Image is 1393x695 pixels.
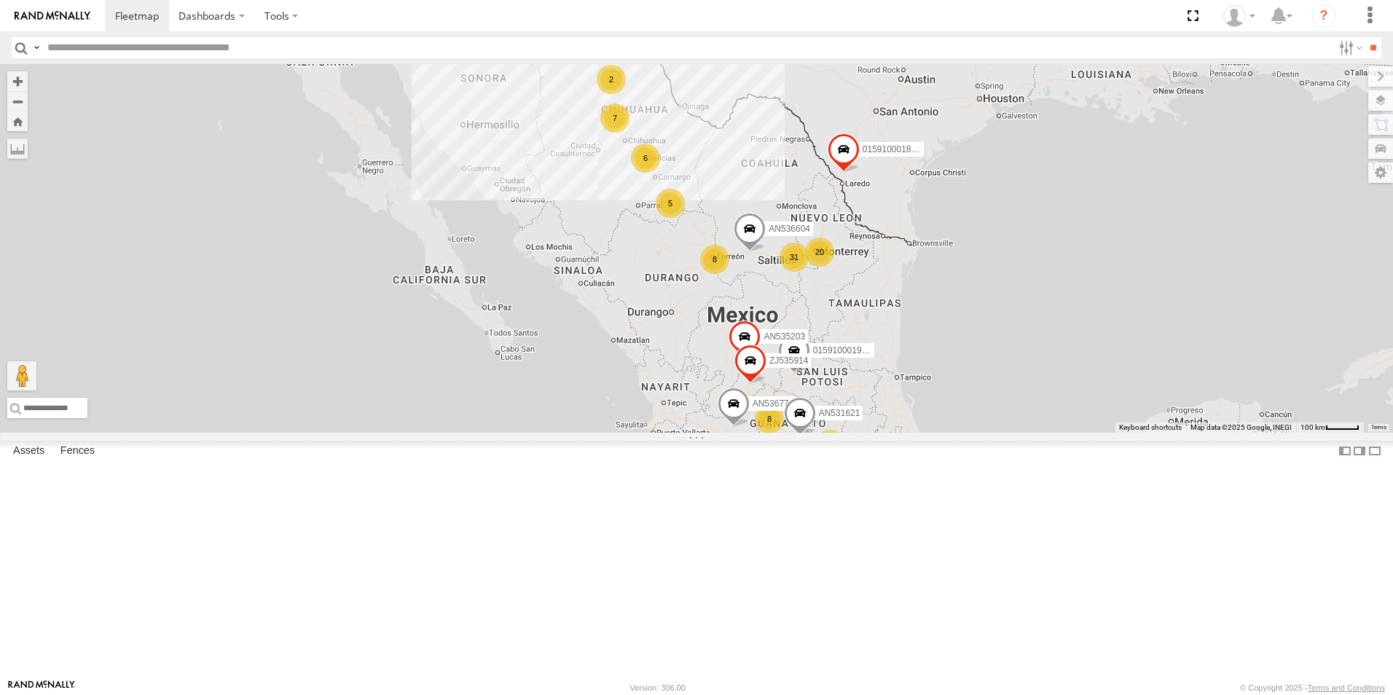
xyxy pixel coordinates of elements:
div: 6 [631,144,660,173]
label: Search Filter Options [1333,37,1365,58]
button: Zoom Home [7,111,28,131]
div: 3 [816,430,845,459]
label: Dock Summary Table to the Left [1338,441,1352,462]
label: Map Settings [1368,162,1393,183]
label: Measure [7,138,28,159]
div: 8 [700,245,729,274]
label: Assets [6,441,52,461]
i: ? [1312,4,1335,28]
button: Zoom out [7,91,28,111]
span: ZJ535914 [769,356,808,366]
a: Visit our Website [8,680,75,695]
div: 31 [780,243,809,272]
span: AN536776 [753,398,794,409]
label: Fences [53,441,102,461]
button: Drag Pegman onto the map to open Street View [7,361,36,390]
img: rand-logo.svg [15,11,90,21]
label: Hide Summary Table [1368,441,1382,462]
span: 015910001811580 [863,144,935,154]
div: Version: 306.00 [630,683,686,692]
label: Search Query [31,37,42,58]
div: 20 [805,237,834,267]
a: Terms (opens in new tab) [1371,425,1386,431]
span: 015910001975823 [813,346,886,356]
span: AN536604 [769,224,810,234]
span: 100 km [1300,423,1325,431]
button: Keyboard shortcuts [1119,423,1182,433]
div: 5 [656,189,685,218]
button: Map Scale: 100 km per 43 pixels [1296,423,1364,433]
button: Zoom in [7,71,28,91]
div: 7 [600,103,629,133]
span: AN535203 [764,331,805,342]
div: 2 [597,65,626,94]
div: 8 [755,404,784,433]
span: Map data ©2025 Google, INEGI [1190,423,1292,431]
a: Terms and Conditions [1308,683,1385,692]
div: © Copyright 2025 - [1240,683,1385,692]
span: AN531621 [819,408,860,418]
label: Dock Summary Table to the Right [1352,441,1367,462]
div: Omar Miranda [1218,5,1260,27]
